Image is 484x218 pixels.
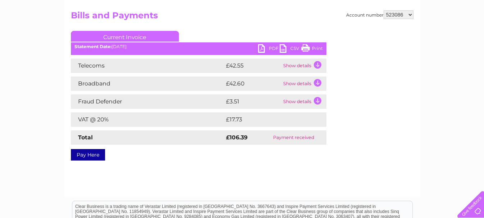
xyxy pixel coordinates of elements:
td: Telecoms [71,59,224,73]
a: Print [301,44,323,55]
div: [DATE] [71,44,326,49]
a: Water [357,31,371,36]
td: £17.73 [224,112,311,127]
div: Clear Business is a trading name of Verastar Limited (registered in [GEOGRAPHIC_DATA] No. 3667643... [72,4,412,35]
td: Broadband [71,76,224,91]
a: Current Invoice [71,31,179,42]
a: PDF [258,44,280,55]
b: Statement Date: [74,44,112,49]
a: Energy [375,31,391,36]
a: Blog [421,31,432,36]
a: Log out [460,31,477,36]
strong: £106.39 [226,134,248,141]
h2: Bills and Payments [71,10,413,24]
a: 0333 014 3131 [348,4,398,13]
td: Show details [281,76,326,91]
td: Payment received [261,130,326,145]
td: £42.55 [224,59,281,73]
td: £3.51 [224,94,281,109]
td: £42.60 [224,76,281,91]
div: Account number [346,10,413,19]
a: Telecoms [395,31,417,36]
a: CSV [280,44,301,55]
td: Show details [281,59,326,73]
td: Show details [281,94,326,109]
img: logo.png [17,19,54,41]
a: Contact [436,31,454,36]
strong: Total [78,134,93,141]
a: Pay Here [71,149,105,161]
td: Fraud Defender [71,94,224,109]
td: VAT @ 20% [71,112,224,127]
